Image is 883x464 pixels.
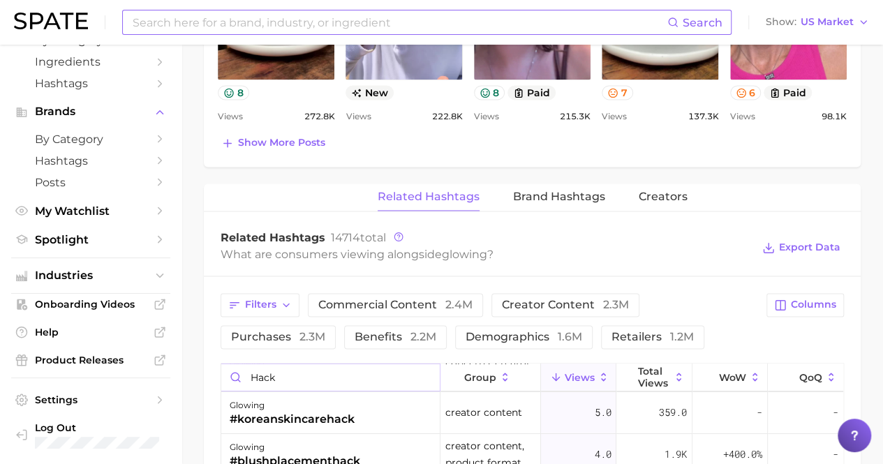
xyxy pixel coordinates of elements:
a: Help [11,322,170,343]
span: Show [766,18,796,26]
button: Filters [221,293,299,317]
input: Search here for a brand, industry, or ingredient [131,10,667,34]
button: Total Views [616,364,692,391]
span: Help [35,326,147,338]
button: Columns [766,293,844,317]
button: Export Data [759,238,844,257]
button: paid [764,85,812,100]
span: Related Hashtags [221,231,325,244]
div: glowing [230,396,355,413]
span: Hashtags [35,77,147,90]
span: Export Data [779,241,840,253]
a: Product Releases [11,350,170,371]
a: Hashtags [11,73,170,94]
span: Related Hashtags [378,190,480,203]
span: Views [218,108,243,125]
span: Columns [791,299,836,310]
span: group [464,371,496,382]
span: 222.8k [432,108,463,125]
a: Ingredients [11,51,170,73]
a: Posts [11,172,170,193]
span: 2.4m [445,298,473,311]
span: Hashtags [35,154,147,167]
a: by Category [11,128,170,150]
span: 137.3k [688,108,719,125]
span: glowing [442,248,487,261]
img: SPATE [14,13,88,29]
span: Brand Hashtags [513,190,605,203]
a: Spotlight [11,229,170,250]
span: Views [565,371,595,382]
button: group [440,364,541,391]
button: 7 [602,85,633,100]
span: Filters [245,299,276,310]
span: 2.2m [410,330,436,343]
span: Spotlight [35,233,147,246]
span: 1.2m [670,330,694,343]
span: 14714 [331,231,360,244]
span: total [331,231,386,244]
span: US Market [801,18,854,26]
button: Show more posts [218,133,329,153]
button: glowing#koreanskincarehackcreator content5.0359.0-- [221,391,843,433]
span: +400.0% [723,445,762,462]
span: 359.0 [659,403,687,420]
a: Log out. Currently logged in with e-mail bweibel@maybelline.com. [11,417,170,453]
span: Ingredients [35,55,147,68]
span: 2.3m [299,330,325,343]
span: WoW [719,371,746,382]
div: glowing [230,438,360,455]
span: QoQ [799,371,822,382]
span: 1.6m [558,330,582,343]
div: #koreanskincarehack [230,410,355,427]
button: paid [507,85,556,100]
span: demographics [466,331,582,343]
div: What are consumers viewing alongside ? [221,245,752,264]
button: Brands [11,101,170,122]
span: 98.1k [822,108,847,125]
span: 215.3k [560,108,591,125]
span: Views [346,108,371,125]
button: WoW [692,364,768,391]
span: creator content [445,403,522,420]
a: Hashtags [11,150,170,172]
span: Onboarding Videos [35,298,147,310]
button: Industries [11,265,170,286]
span: - [833,403,838,420]
a: My Watchlist [11,200,170,222]
input: Search in category [221,364,440,390]
span: 272.8k [304,108,334,125]
button: 6 [730,85,762,100]
span: - [833,445,838,462]
span: 2.3m [603,298,629,311]
span: commercial content [318,299,473,310]
span: 4.0 [594,445,611,462]
span: Creators [639,190,688,203]
span: creator content [502,299,629,310]
span: Industries [35,269,147,282]
span: Product Releases [35,354,147,366]
button: Views [541,364,616,391]
span: Total Views [638,365,671,387]
span: 5.0 [594,403,611,420]
span: new [346,85,394,100]
span: Show more posts [238,137,325,149]
span: Views [602,108,627,125]
button: ShowUS Market [762,13,873,31]
button: 8 [218,85,249,100]
span: Brands [35,105,147,118]
span: retailers [611,331,694,343]
span: - [757,403,762,420]
span: Settings [35,394,147,406]
span: Views [730,108,755,125]
a: Onboarding Videos [11,294,170,315]
span: My Watchlist [35,204,147,218]
button: 8 [474,85,505,100]
span: Log Out [35,421,162,434]
button: QoQ [768,364,843,391]
span: Views [474,108,499,125]
span: Posts [35,176,147,189]
span: purchases [231,331,325,343]
span: benefits [355,331,436,343]
a: Settings [11,389,170,410]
